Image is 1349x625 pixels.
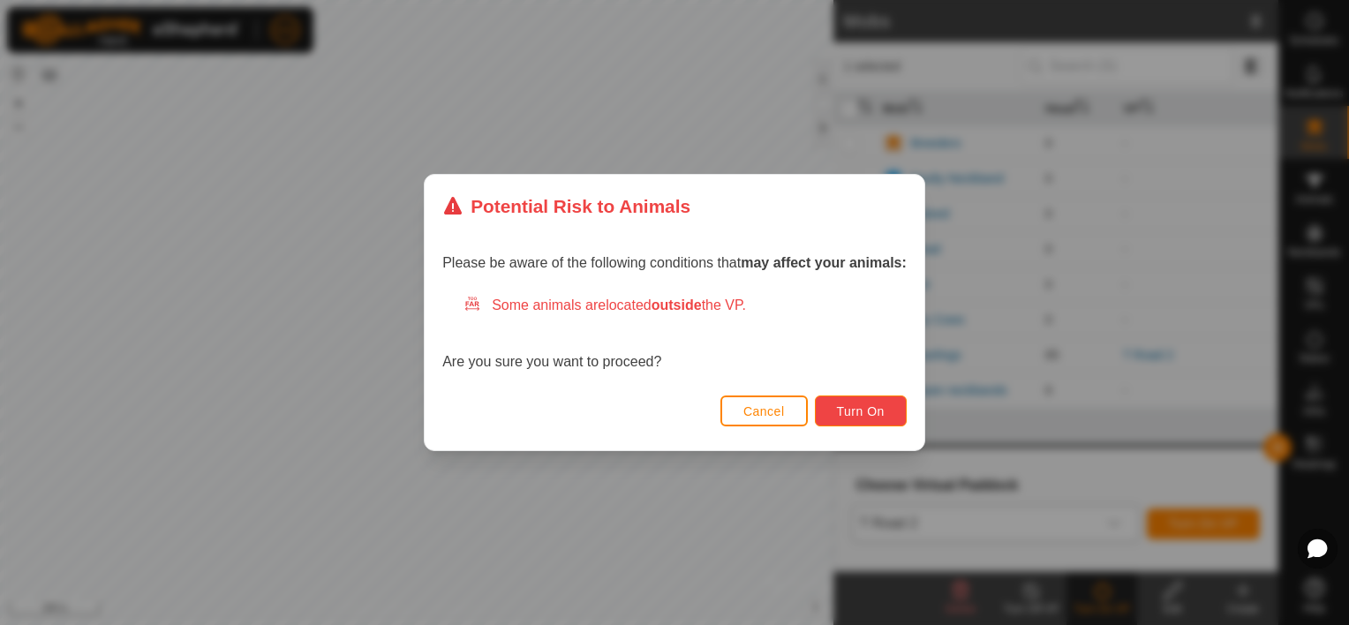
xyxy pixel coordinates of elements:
span: located the VP. [606,297,746,312]
div: Are you sure you want to proceed? [442,295,907,373]
button: Turn On [815,395,907,426]
span: Please be aware of the following conditions that [442,255,907,270]
span: Cancel [743,404,785,418]
div: Some animals are [463,295,907,316]
div: Potential Risk to Animals [442,192,690,220]
button: Cancel [720,395,808,426]
strong: may affect your animals: [741,255,907,270]
strong: outside [652,297,702,312]
span: Turn On [837,404,885,418]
